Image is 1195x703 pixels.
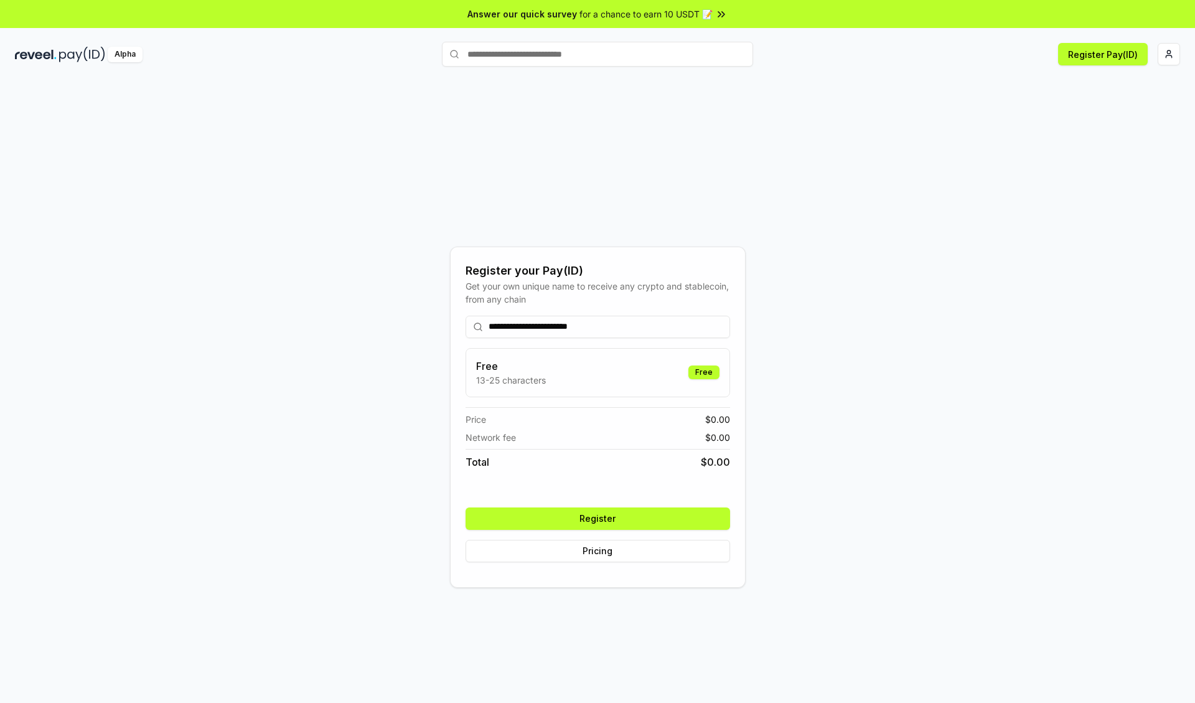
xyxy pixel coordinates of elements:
[476,374,546,387] p: 13-25 characters
[466,413,486,426] span: Price
[1058,43,1148,65] button: Register Pay(ID)
[466,540,730,562] button: Pricing
[466,507,730,530] button: Register
[466,280,730,306] div: Get your own unique name to receive any crypto and stablecoin, from any chain
[705,413,730,426] span: $ 0.00
[466,262,730,280] div: Register your Pay(ID)
[467,7,577,21] span: Answer our quick survey
[15,47,57,62] img: reveel_dark
[466,431,516,444] span: Network fee
[108,47,143,62] div: Alpha
[701,455,730,469] span: $ 0.00
[579,7,713,21] span: for a chance to earn 10 USDT 📝
[59,47,105,62] img: pay_id
[705,431,730,444] span: $ 0.00
[476,359,546,374] h3: Free
[688,366,719,379] div: Free
[466,455,489,469] span: Total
